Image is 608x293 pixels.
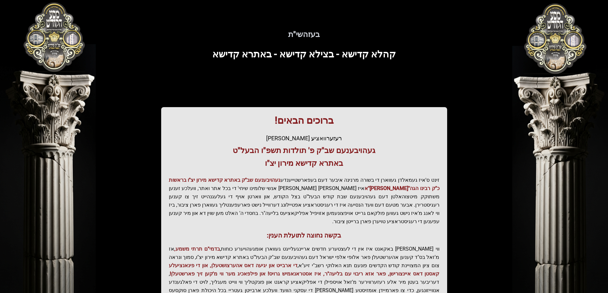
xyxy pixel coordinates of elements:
[169,158,439,168] h3: באתרא קדישא מירון יצ"ו
[169,134,439,143] div: רעזערוואציע [PERSON_NAME]
[169,115,439,126] h1: ברוכים הבאים!
[212,48,396,60] span: קהלא קדישא - בצילא קדישא - באתרא קדישא
[110,29,498,40] h5: בעזהשי"ת
[169,177,439,191] span: געהויבענעם שב"ק באתרא קדישא מירון יצ"ו בראשות כ"ק רבינו הגה"[PERSON_NAME]"א
[169,145,439,156] h3: געהויבענעם שב"ק פ' תולדות תשפ"ו הבעל"ט
[169,231,439,240] h3: בקשה נחוצה לתועלת הענין:
[174,246,220,252] span: בדמי"ם תרתי משמע,
[169,262,439,277] span: די ארבייט און יגיעה דאס אהערצושטעלן, און די פינאנציעלע קאסטן דאס איינצורישן, פאר אזא ריבוי עם בלי...
[169,176,439,226] p: זינט ס'איז געמאלדן געווארן די בשורה מרנינה איבער דעם בעפארשטייענדע איז [PERSON_NAME] [PERSON_NAME...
